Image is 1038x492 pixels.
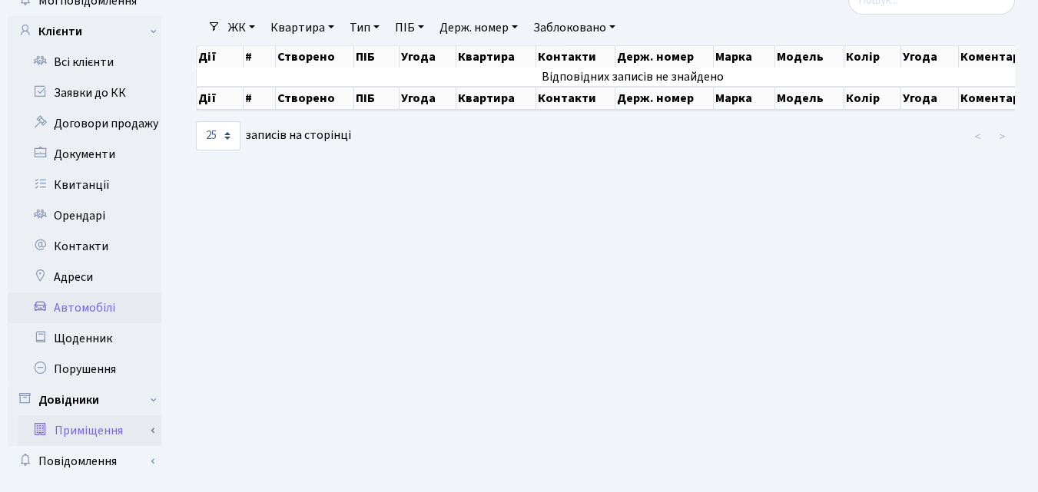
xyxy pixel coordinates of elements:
[354,87,399,110] th: ПІБ
[354,46,399,68] th: ПІБ
[8,200,161,231] a: Орендарі
[343,15,386,41] a: Тип
[714,87,775,110] th: Марка
[456,87,536,110] th: Квартира
[244,87,276,110] th: #
[8,78,161,108] a: Заявки до КК
[244,46,276,68] th: #
[389,15,430,41] a: ПІБ
[901,87,959,110] th: Угода
[276,46,355,68] th: Створено
[8,323,161,354] a: Щоденник
[714,46,775,68] th: Марка
[18,415,161,446] a: Приміщення
[8,47,161,78] a: Всі клієнти
[197,46,244,68] th: Дії
[400,87,457,110] th: Угода
[8,170,161,200] a: Квитанції
[8,292,161,323] a: Автомобілі
[196,121,240,150] select: записів на сторінці
[615,46,714,68] th: Держ. номер
[844,46,901,68] th: Колір
[8,231,161,262] a: Контакти
[536,46,615,68] th: Контакти
[775,87,844,110] th: Модель
[536,87,615,110] th: Контакти
[775,46,844,68] th: Модель
[8,108,161,139] a: Договори продажу
[400,46,457,68] th: Угода
[433,15,524,41] a: Держ. номер
[456,46,536,68] th: Квартира
[8,385,161,415] a: Довідники
[276,87,355,110] th: Створено
[8,354,161,385] a: Порушення
[844,87,901,110] th: Колір
[196,121,351,150] label: записів на сторінці
[8,16,161,47] a: Клієнти
[8,139,161,170] a: Документи
[901,46,959,68] th: Угода
[197,87,244,110] th: Дії
[264,15,340,41] a: Квартира
[8,446,161,477] a: Повідомлення
[615,87,714,110] th: Держ. номер
[527,15,622,41] a: Заблоковано
[222,15,261,41] a: ЖК
[8,262,161,292] a: Адреси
